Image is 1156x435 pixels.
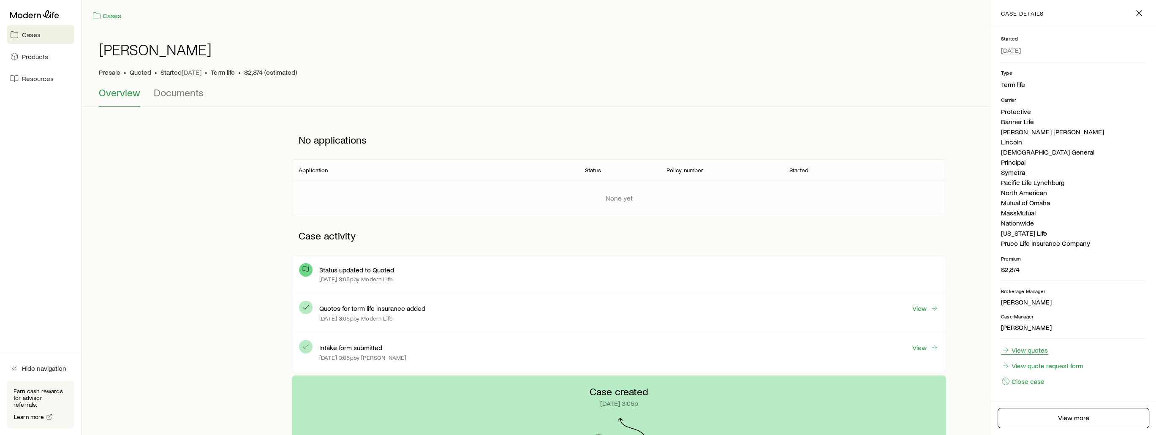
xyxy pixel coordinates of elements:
[1001,147,1146,157] li: [DEMOGRAPHIC_DATA] General
[1001,167,1146,177] li: Symetra
[789,167,808,174] p: Started
[1001,238,1146,248] li: Pruco Life Insurance Company
[99,87,1139,107] div: Case details tabs
[319,266,394,274] p: Status updated to Quoted
[912,304,939,313] a: View
[1001,79,1146,90] li: Term life
[590,386,648,397] p: Case created
[600,399,638,408] p: [DATE] 3:05p
[22,364,66,372] span: Hide navigation
[99,87,140,98] span: Overview
[292,223,946,248] p: Case activity
[1001,298,1146,306] p: [PERSON_NAME]
[7,381,74,428] div: Earn cash rewards for advisor referrals.Learn more
[211,68,235,76] p: Term life
[1001,137,1146,147] li: Lincoln
[99,68,120,76] p: Presale
[22,74,54,83] span: Resources
[7,69,74,88] a: Resources
[1001,157,1146,167] li: Principal
[1001,361,1084,370] a: View quote request form
[22,30,41,39] span: Cases
[244,68,297,76] span: $2,874 (estimated)
[124,68,126,76] span: •
[1001,198,1146,208] li: Mutual of Omaha
[160,68,201,76] p: Started
[205,68,207,76] span: •
[1001,117,1146,127] li: Banner Life
[998,408,1149,428] a: View more
[154,87,204,98] span: Documents
[666,167,703,174] p: Policy number
[1001,177,1146,188] li: Pacific Life Lynchburg
[1001,228,1146,238] li: [US_STATE] Life
[7,359,74,378] button: Hide navigation
[319,315,393,322] p: [DATE] 3:05p by Modern Life
[22,52,48,61] span: Products
[130,68,151,76] span: Quoted
[1001,265,1146,274] p: $2,874
[92,11,122,21] a: Cases
[319,276,393,283] p: [DATE] 3:05p by Modern Life
[1001,313,1146,320] p: Case Manager
[1001,218,1146,228] li: Nationwide
[155,68,157,76] span: •
[7,25,74,44] a: Cases
[1001,208,1146,218] li: MassMutual
[606,194,633,202] p: None yet
[182,68,201,76] span: [DATE]
[1001,288,1146,294] p: Brokerage Manager
[14,388,68,408] p: Earn cash rewards for advisor referrals.
[1001,10,1044,17] p: case details
[299,167,328,174] p: Application
[912,343,939,352] a: View
[1001,127,1146,137] li: [PERSON_NAME] [PERSON_NAME]
[319,343,382,352] p: Intake form submitted
[238,68,241,76] span: •
[1001,345,1048,355] a: View quotes
[319,354,406,361] p: [DATE] 3:05p by [PERSON_NAME]
[319,304,425,313] p: Quotes for term life insurance added
[99,41,212,58] h1: [PERSON_NAME]
[585,167,601,174] p: Status
[1001,46,1021,54] span: [DATE]
[1001,323,1146,332] p: [PERSON_NAME]
[7,47,74,66] a: Products
[1001,106,1146,117] li: Protective
[292,127,946,152] p: No applications
[1001,69,1146,76] p: Type
[1001,377,1045,386] button: Close case
[14,414,44,420] span: Learn more
[1001,255,1146,262] p: Premium
[1001,188,1146,198] li: North American
[1001,96,1146,103] p: Carrier
[1001,35,1146,42] p: Started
